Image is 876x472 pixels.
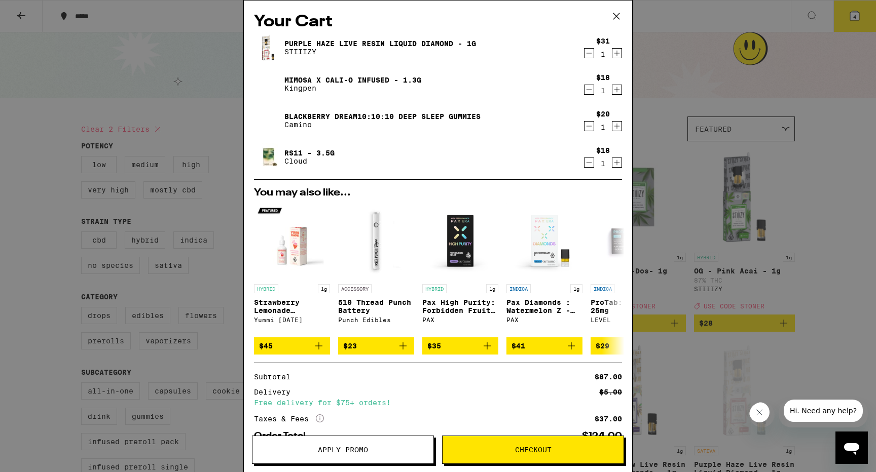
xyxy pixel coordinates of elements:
div: $37.00 [595,415,622,422]
div: $20 [596,110,610,118]
span: $29 [596,342,609,350]
button: Add to bag [254,337,330,355]
button: Add to bag [506,337,582,355]
a: Open page for Pax High Purity: Forbidden Fruit - 1g from PAX [422,203,498,337]
div: $124.00 [582,431,622,441]
img: Blackberry Dream10:10:10 Deep Sleep Gummies [254,106,282,135]
div: Punch Edibles [338,317,414,323]
p: HYBRID [422,284,447,293]
div: Subtotal [254,373,298,380]
iframe: Button to launch messaging window [835,431,868,464]
a: Blackberry Dream10:10:10 Deep Sleep Gummies [284,112,481,121]
p: Strawberry Lemonade Tincture - 1000mg [254,298,330,314]
div: PAX [422,317,498,323]
p: INDICA [506,284,531,293]
div: $31 [596,37,610,45]
span: $35 [427,342,441,350]
p: Cloud [284,157,335,165]
a: Open page for Pax Diamonds : Watermelon Z - 1g from PAX [506,203,582,337]
button: Decrement [584,158,594,168]
iframe: Close message [749,402,775,427]
div: 1 [596,123,610,131]
button: Decrement [584,48,594,58]
span: Checkout [515,446,552,453]
span: $45 [259,342,273,350]
div: 1 [596,50,610,58]
div: 1 [596,87,610,95]
button: Checkout [442,436,624,464]
a: RS11 - 3.5g [284,149,335,157]
div: Order Total [254,431,313,441]
img: Punch Edibles - 510 Thread Punch Battery [338,203,414,279]
p: STIIIZY [284,48,476,56]
a: Purple Haze Live Resin Liquid Diamond - 1g [284,40,476,48]
div: Free delivery for $75+ orders! [254,399,622,406]
p: 510 Thread Punch Battery [338,298,414,314]
button: Add to bag [338,337,414,355]
div: $18 [596,146,610,154]
a: Mimosa x Cali-O Infused - 1.3g [284,76,421,84]
span: $23 [343,342,357,350]
img: Mimosa x Cali-O Infused - 1.3g [254,70,282,98]
p: 1g [318,284,330,293]
p: ACCESSORY [338,284,372,293]
div: PAX [506,317,582,323]
a: Open page for 510 Thread Punch Battery from Punch Edibles [338,203,414,337]
p: ProTab: Indica - 25mg [591,298,667,314]
button: Increment [612,158,622,168]
img: PAX - Pax High Purity: Forbidden Fruit - 1g [422,203,498,279]
img: PAX - Pax Diamonds : Watermelon Z - 1g [506,203,582,279]
iframe: Message from company [779,400,868,427]
div: $18 [596,73,610,82]
button: Add to bag [422,337,498,355]
div: LEVEL [591,317,667,323]
h2: Your Cart [254,11,622,33]
img: Yummi Karma - Strawberry Lemonade Tincture - 1000mg [254,203,330,279]
p: 1g [486,284,498,293]
a: Open page for Strawberry Lemonade Tincture - 1000mg from Yummi Karma [254,203,330,337]
span: $41 [512,342,525,350]
button: Decrement [584,85,594,95]
p: Pax High Purity: Forbidden Fruit - 1g [422,298,498,314]
button: Increment [612,48,622,58]
p: Kingpen [284,84,421,92]
p: 1g [570,284,582,293]
a: Open page for ProTab: Indica - 25mg from LEVEL [591,203,667,337]
button: Apply Promo [252,436,434,464]
button: Add to bag [591,337,667,355]
p: Pax Diamonds : Watermelon Z - 1g [506,298,582,314]
button: Increment [612,121,622,131]
button: Increment [612,85,622,95]
div: Delivery [254,388,298,396]
button: Decrement [584,121,594,131]
p: INDICA [591,284,615,293]
p: Camino [284,121,481,129]
span: Apply Promo [318,446,368,453]
img: LEVEL - ProTab: Indica - 25mg [591,203,667,279]
img: RS11 - 3.5g [254,143,282,171]
div: $5.00 [599,388,622,396]
img: Purple Haze Live Resin Liquid Diamond - 1g [254,33,282,62]
div: Yummi [DATE] [254,317,330,323]
div: $87.00 [595,373,622,380]
h2: You may also like... [254,188,622,198]
div: 1 [596,160,610,168]
div: Taxes & Fees [254,414,324,423]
